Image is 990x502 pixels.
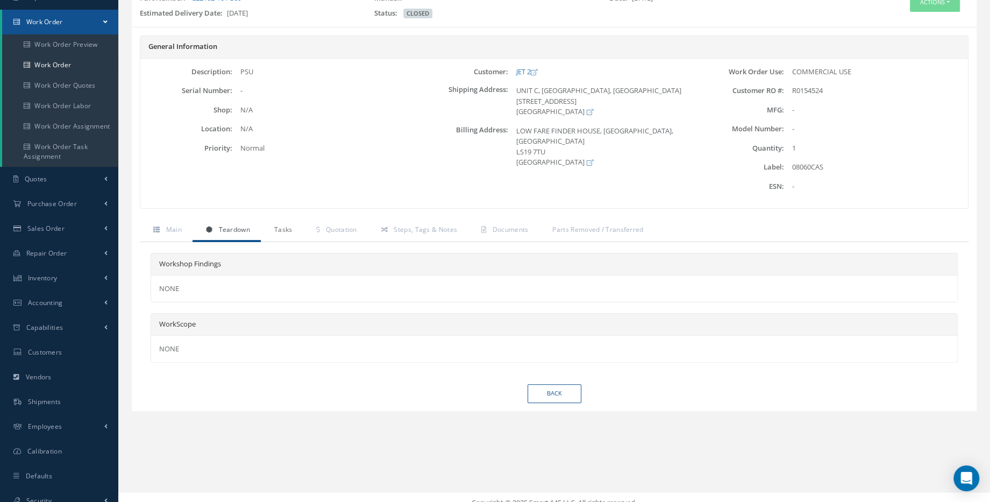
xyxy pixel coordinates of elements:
label: Label: [692,163,784,171]
span: Purchase Order [27,199,77,208]
div: [DATE] [132,8,366,23]
div: - [784,105,968,116]
div: NONE [151,275,957,302]
a: Work Order Assignment [2,116,118,137]
span: Work Order [26,17,63,26]
label: Location: [140,125,232,133]
a: JET 2 [516,67,537,76]
div: WorkScope [151,314,957,336]
label: MFG: [692,106,784,114]
a: Parts Removed / Transferred [539,220,654,242]
a: Documents [468,220,539,242]
label: Description: [140,68,232,76]
div: NONE [151,336,957,363]
div: UNIT C, [GEOGRAPHIC_DATA], [GEOGRAPHIC_DATA] [STREET_ADDRESS] [GEOGRAPHIC_DATA] [508,86,692,117]
span: Documents [493,225,529,234]
div: - [784,181,968,192]
a: Quotation [303,220,367,242]
label: Priority: [140,144,232,152]
label: Serial Number: [140,87,232,95]
a: Work Order Labor [2,96,118,116]
div: N/A [232,124,416,135]
div: N/A [232,105,416,116]
span: R0154524 [792,86,823,95]
span: Vendors [26,372,52,381]
div: COMMERCIAL USE [784,67,968,77]
label: Shop: [140,106,232,114]
a: Work Order [2,10,118,34]
label: Quantity: [692,144,784,152]
span: Steps, Tags & Notes [394,225,457,234]
label: Billing Address: [416,126,508,168]
a: Work Order Quotes [2,75,118,96]
label: Model Number: [692,125,784,133]
span: Accounting [28,298,63,307]
div: Open Intercom Messenger [953,465,979,491]
span: Tasks [274,225,293,234]
label: Customer RO #: [692,87,784,95]
span: Sales Order [27,224,65,233]
span: CLOSED [403,9,432,18]
a: Back [528,384,581,403]
div: LOW FARE FINDER HOUSE, [GEOGRAPHIC_DATA], [GEOGRAPHIC_DATA] LS19 7TU [GEOGRAPHIC_DATA] [508,126,692,168]
span: Quotes [25,174,47,183]
div: - [784,124,968,135]
span: Main [166,225,182,234]
span: Quotation [326,225,357,234]
label: Shipping Address: [416,86,508,117]
a: Work Order [2,55,118,75]
div: PSU [232,67,416,77]
span: Calibration [27,447,62,456]
span: Repair Order [26,249,67,258]
span: Inventory [28,273,58,282]
a: Steps, Tags & Notes [368,220,468,242]
span: Teardown [218,225,250,234]
a: Teardown [193,220,261,242]
span: - [240,86,243,95]
label: Customer: [416,68,508,76]
span: Parts Removed / Transferred [552,225,643,234]
a: Work Order Task Assignment [2,137,118,167]
span: Capabilities [26,323,63,332]
label: Status: [374,8,402,19]
span: Shipments [28,397,61,406]
a: Work Order Preview [2,34,118,55]
a: Main [140,220,193,242]
span: Defaults [26,471,52,480]
div: Normal [232,143,416,154]
div: 1 [784,143,968,154]
h5: General Information [148,43,960,51]
span: Customers [28,348,62,357]
label: ESN: [692,182,784,190]
label: Work Order Use: [692,68,784,76]
label: Estimated Delivery Date: [140,8,227,19]
div: Workshop Findings [151,253,957,275]
div: 08060CAS [784,162,968,173]
span: Employees [28,422,62,431]
a: Tasks [261,220,303,242]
